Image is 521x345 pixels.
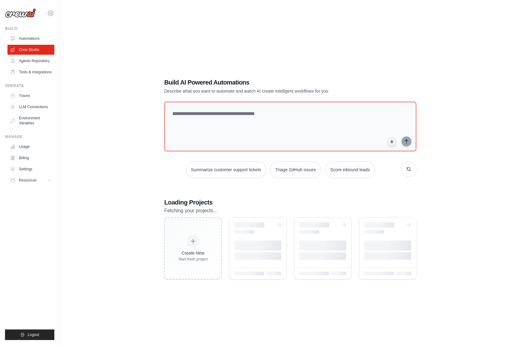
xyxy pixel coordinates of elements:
[5,83,54,88] div: Operate
[7,34,54,44] a: Automations
[7,102,54,112] a: LLM Connections
[7,45,54,55] a: Crew Studio
[5,329,54,340] button: Logout
[7,142,54,152] a: Usage
[401,161,416,177] button: Get new suggestions
[7,113,54,128] a: Environment Variables
[387,137,396,146] button: Click to speak your automation idea
[270,161,321,178] button: Triage GitHub issues
[5,8,36,18] img: Logo
[164,88,373,94] p: Describe what you want to automate and watch AI create intelligent workflows for you
[178,250,208,256] div: Create New
[7,153,54,163] a: Billing
[178,257,208,262] div: Start fresh project
[7,175,54,185] button: Resources
[164,78,373,87] h1: Build AI Powered Automations
[325,161,375,178] button: Score inbound leads
[164,198,416,207] h3: Loading Projects
[28,332,39,337] span: Logout
[7,164,54,174] a: Settings
[5,134,54,139] div: Manage
[7,56,54,66] a: Agents Repository
[5,26,54,31] div: Build
[19,178,37,183] span: Resources
[7,91,54,101] a: Traces
[186,161,266,178] button: Summarize customer support tickets
[7,67,54,77] a: Tools & Integrations
[164,207,416,215] p: Fetching your projects...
